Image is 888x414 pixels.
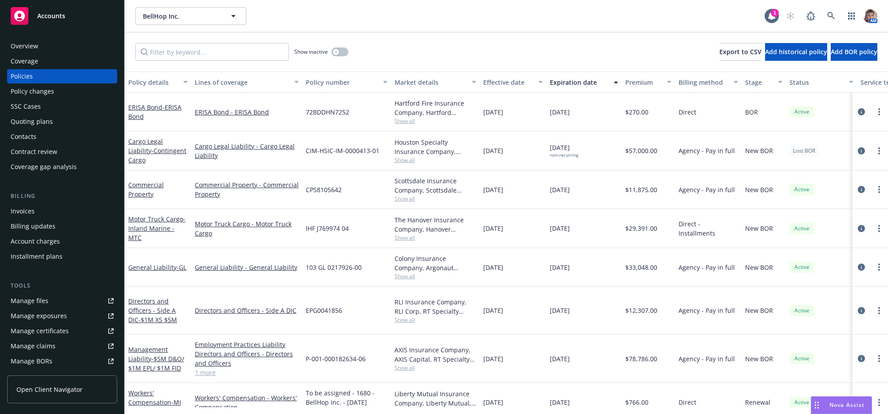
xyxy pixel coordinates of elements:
span: Show all [395,364,476,371]
a: ERISA Bond - ERISA Bond [195,107,299,117]
button: Expiration date [546,71,622,93]
button: BellHop Inc. [135,7,246,25]
div: non-recurring [550,152,578,158]
div: Policy changes [11,84,54,99]
span: BOR [745,107,758,117]
a: more [874,223,884,234]
a: Manage claims [7,339,117,353]
div: Colony Insurance Company, Argonaut Insurance Company (Argo), RT Specialty Insurance Services, LLC... [395,254,476,272]
a: circleInformation [856,106,867,117]
span: Active [793,263,811,271]
span: [DATE] [483,306,503,315]
a: Invoices [7,204,117,218]
a: Accounts [7,4,117,28]
a: Directors and Officers - Side A DIC [195,306,299,315]
span: Agency - Pay in full [679,306,735,315]
button: Premium [622,71,675,93]
div: Hartford Fire Insurance Company, Hartford Insurance Group [395,99,476,117]
a: circleInformation [856,223,867,234]
span: Show inactive [294,48,328,55]
span: Export to CSV [719,47,762,56]
span: New BOR [745,354,773,363]
div: Manage certificates [11,324,69,338]
div: Overview [11,39,38,53]
a: Manage certificates [7,324,117,338]
div: Manage exposures [11,309,67,323]
a: more [874,353,884,364]
span: $78,786.00 [625,354,657,363]
div: RLI Insurance Company, RLI Corp, RT Specialty Insurance Services, LLC (RSG Specialty, LLC) [395,297,476,316]
div: 1 [771,9,779,17]
span: Show all [395,195,476,202]
span: Agency - Pay in full [679,354,735,363]
span: - GL [177,263,186,272]
span: Add historical policy [765,47,827,56]
span: Direct [679,398,696,407]
div: Coverage [11,54,38,68]
span: Active [793,307,811,315]
span: [DATE] [550,306,570,315]
span: [DATE] [483,224,503,233]
div: Policies [11,69,33,83]
a: circleInformation [856,262,867,272]
span: [DATE] [483,146,503,155]
div: Manage files [11,294,48,308]
span: [DATE] [483,398,503,407]
div: AXIS Insurance Company, AXIS Capital, RT Specialty Insurance Services, LLC (RSG Specialty, LLC) [395,345,476,364]
div: Policy number [306,78,378,87]
a: Cargo Legal Liability [128,137,186,164]
a: Motor Truck Cargo - Motor Truck Cargo [195,219,299,238]
span: $33,048.00 [625,263,657,272]
a: more [874,397,884,408]
span: $270.00 [625,107,648,117]
span: 103 GL 0217926-00 [306,263,362,272]
a: more [874,262,884,272]
span: Open Client Navigator [16,385,83,394]
span: Nova Assist [829,401,864,409]
span: Manage exposures [7,309,117,323]
div: Tools [7,281,117,290]
a: 1 more [195,368,299,377]
div: Effective date [483,78,533,87]
button: Export to CSV [719,43,762,61]
span: $12,307.00 [625,306,657,315]
a: more [874,106,884,117]
span: Active [793,185,811,193]
div: Stage [745,78,773,87]
span: - Contingent Cargo [128,146,186,164]
span: $766.00 [625,398,648,407]
button: Nova Assist [811,396,872,414]
a: Directors and Officers - Side A DIC [128,297,177,324]
span: Agency - Pay in full [679,185,735,194]
span: 72BDDHN7252 [306,107,349,117]
button: Policy details [125,71,191,93]
div: Scottsdale Insurance Company, Scottsdale Insurance Company (Nationwide), RT Specialty Insurance S... [395,176,476,195]
div: Drag to move [811,397,822,414]
a: Search [822,7,840,25]
span: New BOR [745,224,773,233]
span: Active [793,355,811,363]
a: more [874,184,884,195]
span: New BOR [745,185,773,194]
div: Coverage gap analysis [11,160,77,174]
div: Premium [625,78,662,87]
a: Manage files [7,294,117,308]
div: Contract review [11,145,57,159]
div: The Hanover Insurance Company, Hanover Insurance Group [395,215,476,234]
div: Manage BORs [11,354,52,368]
div: Billing [7,192,117,201]
span: [DATE] [550,263,570,272]
a: Quoting plans [7,114,117,129]
button: Lines of coverage [191,71,302,93]
span: [DATE] [483,185,503,194]
div: Billing method [679,78,728,87]
a: ERISA Bond [128,103,182,121]
span: IHF J769974 04 [306,224,349,233]
img: photo [863,9,877,23]
span: Agency - Pay in full [679,146,735,155]
a: Management Liability [128,345,184,372]
span: - Inland Marine - MTC [128,215,185,242]
span: P-001-000182634-06 [306,354,366,363]
a: Report a Bug [802,7,820,25]
div: Lines of coverage [195,78,289,87]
